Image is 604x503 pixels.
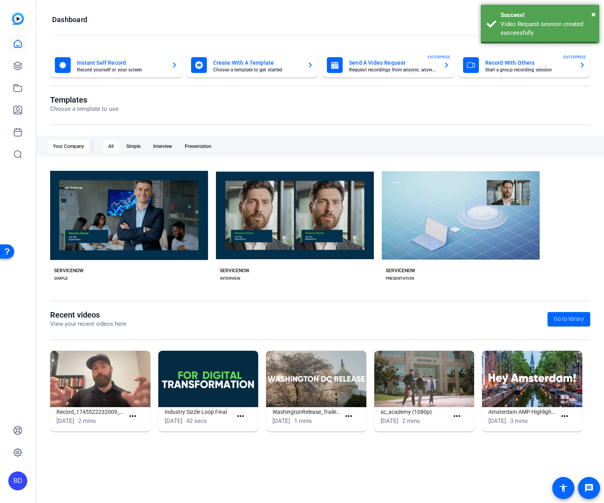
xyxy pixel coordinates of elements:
mat-card-subtitle: Start a group recording session [485,67,573,72]
span: [DATE] [272,417,290,424]
h1: sc_academy (1080p) [381,407,449,417]
span: [DATE] [165,417,182,424]
div: Video Request session created successfully [501,20,593,37]
span: 42 secs [186,417,207,424]
span: 3 mins [510,417,528,424]
h1: WashingtonRelease_Trailer_v2 [272,407,341,417]
mat-card-subtitle: Request recordings from anyone, anywhere [349,67,437,72]
h1: Recent videos [50,310,126,320]
span: ENTERPRISE [428,54,450,60]
mat-card-subtitle: Choose a template to get started [213,67,301,72]
mat-icon: more_horiz [236,411,246,421]
mat-icon: more_horiz [560,411,570,421]
p: Choose a template to use [50,105,118,114]
div: SERVICENOW [54,267,84,274]
img: Industry Sizzle Loop Final [158,351,259,407]
div: SIMPLE [54,275,68,282]
div: Presentation [180,140,216,153]
h1: Templates [50,95,118,105]
div: Your Company [48,140,89,153]
div: BD [8,471,27,490]
div: SERVICENOW [220,267,249,274]
button: Record With OthersStart a group recording sessionENTERPRISE [458,52,591,78]
mat-icon: more_horiz [452,411,462,421]
div: INTERVIEW [220,275,240,282]
mat-icon: more_horiz [128,411,138,421]
div: Success! [501,11,593,20]
a: Go to library [548,312,590,326]
span: [DATE] [381,417,398,424]
button: Create With A TemplateChoose a template to get started [186,52,319,78]
span: [DATE] [488,417,506,424]
mat-icon: accessibility [559,483,568,493]
button: Close [591,8,596,20]
img: sc_academy (1080p) [374,351,475,407]
span: Go to library [554,315,584,323]
p: View your recent videos here [50,320,126,329]
mat-card-title: Create With A Template [213,58,301,67]
div: Simple [122,140,145,153]
img: blue-gradient.svg [12,13,24,25]
mat-card-title: Send A Video Request [349,58,437,67]
button: Send A Video RequestRequest recordings from anyone, anywhereENTERPRISE [322,52,454,78]
h1: Dashboard [52,15,87,24]
mat-icon: message [584,483,594,493]
span: ENTERPRISE [563,54,586,60]
span: 1 mins [294,417,312,424]
h1: Industry Sizzle Loop Final [165,407,233,417]
h1: Amsterdam AMP Highlights - [DATE] [488,407,557,417]
mat-card-title: Record With Others [485,58,573,67]
img: Amsterdam AMP Highlights - May 2024 [482,351,582,407]
span: 2 mins [78,417,96,424]
div: Interview [148,140,177,153]
div: PRESENTATION [386,275,414,282]
img: WashingtonRelease_Trailer_v2 [266,351,366,407]
span: × [591,9,596,19]
img: Record_1745522232009_webcam [50,351,150,407]
button: Instant Self RecordRecord yourself or your screen [50,52,182,78]
mat-icon: more_horiz [344,411,354,421]
mat-card-title: Instant Self Record [77,58,165,67]
span: 2 mins [402,417,420,424]
h1: Record_1745522232009_webcam [56,407,125,417]
mat-card-subtitle: Record yourself or your screen [77,67,165,72]
span: [DATE] [56,417,74,424]
div: All [103,140,118,153]
div: SERVICENOW [386,267,415,274]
